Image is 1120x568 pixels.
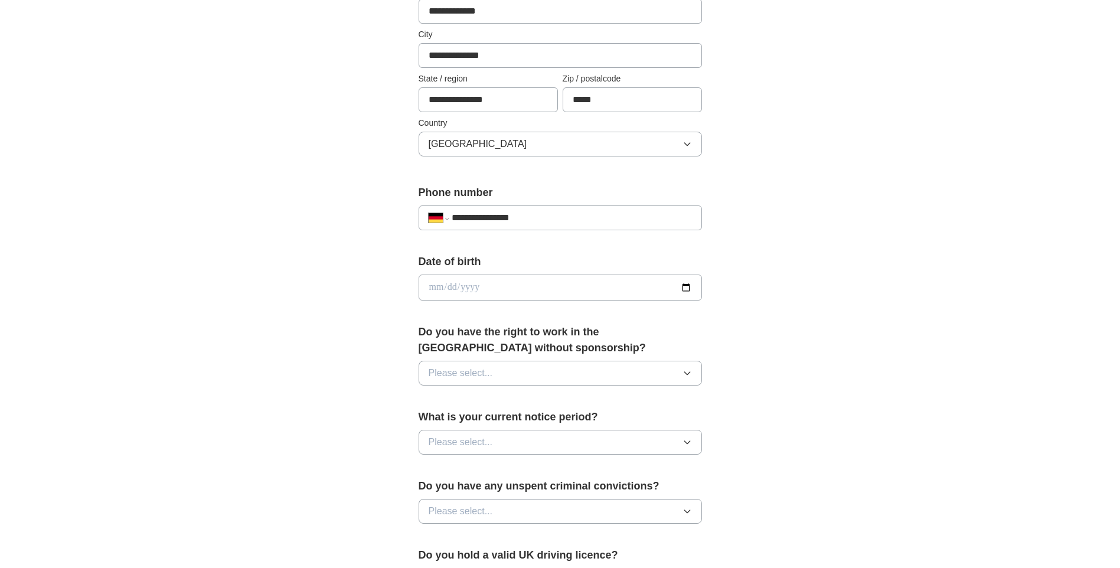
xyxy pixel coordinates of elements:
[429,504,493,518] span: Please select...
[419,478,702,494] label: Do you have any unspent criminal convictions?
[429,435,493,449] span: Please select...
[429,366,493,380] span: Please select...
[419,185,702,201] label: Phone number
[419,132,702,156] button: [GEOGRAPHIC_DATA]
[419,324,702,356] label: Do you have the right to work in the [GEOGRAPHIC_DATA] without sponsorship?
[419,117,702,129] label: Country
[419,73,558,85] label: State / region
[563,73,702,85] label: Zip / postalcode
[419,254,702,270] label: Date of birth
[419,361,702,386] button: Please select...
[419,430,702,455] button: Please select...
[419,499,702,524] button: Please select...
[429,137,527,151] span: [GEOGRAPHIC_DATA]
[419,409,702,425] label: What is your current notice period?
[419,547,702,563] label: Do you hold a valid UK driving licence?
[419,28,702,41] label: City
